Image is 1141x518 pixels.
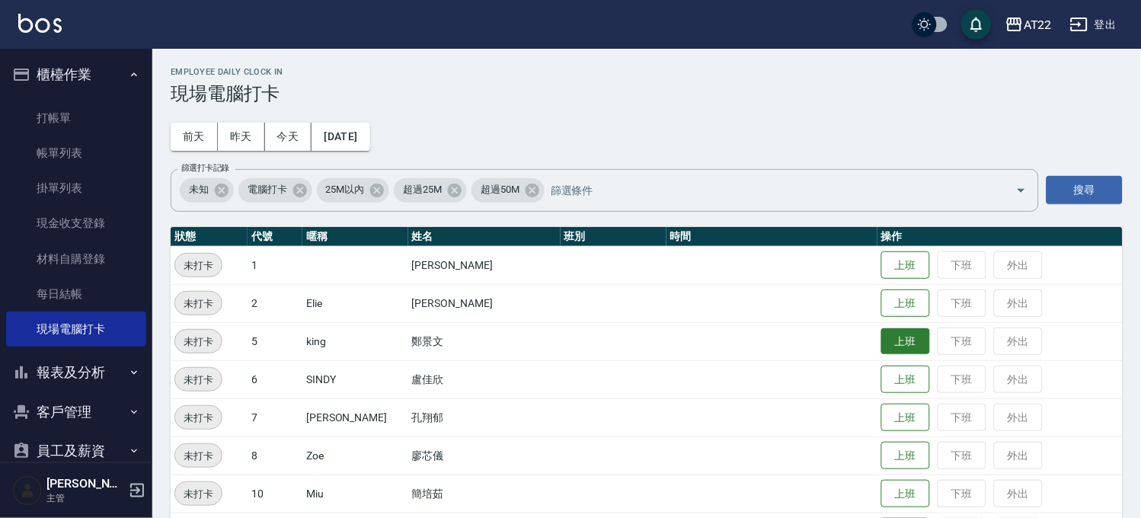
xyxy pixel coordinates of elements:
td: 7 [248,398,302,436]
td: 1 [248,246,302,284]
span: 未打卡 [175,257,222,273]
td: 2 [248,284,302,322]
button: 搜尋 [1047,176,1123,204]
span: 超過25M [394,182,451,197]
button: save [961,9,992,40]
button: 員工及薪資 [6,431,146,471]
div: 電腦打卡 [238,178,312,203]
span: 未打卡 [175,448,222,464]
button: 櫃檯作業 [6,55,146,94]
div: 超過50M [471,178,545,203]
a: 掛單列表 [6,171,146,206]
th: 暱稱 [302,227,408,247]
label: 篩選打卡記錄 [181,162,229,174]
td: Zoe [302,436,408,475]
button: [DATE] [312,123,369,151]
th: 代號 [248,227,302,247]
div: AT22 [1024,15,1052,34]
button: 今天 [265,123,312,151]
h5: [PERSON_NAME] [46,476,124,491]
td: [PERSON_NAME] [302,398,408,436]
h2: Employee Daily Clock In [171,67,1123,77]
span: 25M以內 [317,182,374,197]
span: 未打卡 [175,486,222,502]
span: 未打卡 [175,296,222,312]
td: SINDY [302,360,408,398]
span: 未知 [180,182,218,197]
button: 上班 [881,404,930,432]
td: Elie [302,284,408,322]
span: 未打卡 [175,372,222,388]
button: 上班 [881,251,930,280]
button: Open [1009,178,1034,203]
button: 上班 [881,480,930,508]
td: 廖芯儀 [408,436,561,475]
td: 鄭景文 [408,322,561,360]
button: 上班 [881,289,930,318]
a: 現金收支登錄 [6,206,146,241]
button: 上班 [881,366,930,394]
div: 超過25M [394,178,467,203]
th: 班別 [561,227,666,247]
span: 未打卡 [175,410,222,426]
th: 時間 [666,227,877,247]
td: 10 [248,475,302,513]
button: 前天 [171,123,218,151]
th: 操作 [877,227,1123,247]
img: Person [12,475,43,506]
td: 孔翔郁 [408,398,561,436]
td: 5 [248,322,302,360]
td: 盧佳欣 [408,360,561,398]
td: 6 [248,360,302,398]
a: 帳單列表 [6,136,146,171]
td: 簡培茹 [408,475,561,513]
a: 現場電腦打卡 [6,312,146,347]
button: 上班 [881,328,930,355]
td: king [302,322,408,360]
span: 未打卡 [175,334,222,350]
span: 電腦打卡 [238,182,296,197]
th: 姓名 [408,227,561,247]
h3: 現場電腦打卡 [171,83,1123,104]
p: 主管 [46,491,124,505]
a: 材料自購登錄 [6,241,146,277]
button: 上班 [881,442,930,470]
td: [PERSON_NAME] [408,246,561,284]
a: 打帳單 [6,101,146,136]
span: 超過50M [471,182,529,197]
td: 8 [248,436,302,475]
button: 客戶管理 [6,392,146,432]
div: 未知 [180,178,234,203]
td: [PERSON_NAME] [408,284,561,322]
div: 25M以內 [317,178,390,203]
button: 登出 [1064,11,1123,39]
th: 狀態 [171,227,248,247]
input: 篩選條件 [547,177,989,203]
img: Logo [18,14,62,33]
button: 報表及分析 [6,353,146,392]
td: Miu [302,475,408,513]
a: 每日結帳 [6,277,146,312]
button: 昨天 [218,123,265,151]
button: AT22 [999,9,1058,40]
